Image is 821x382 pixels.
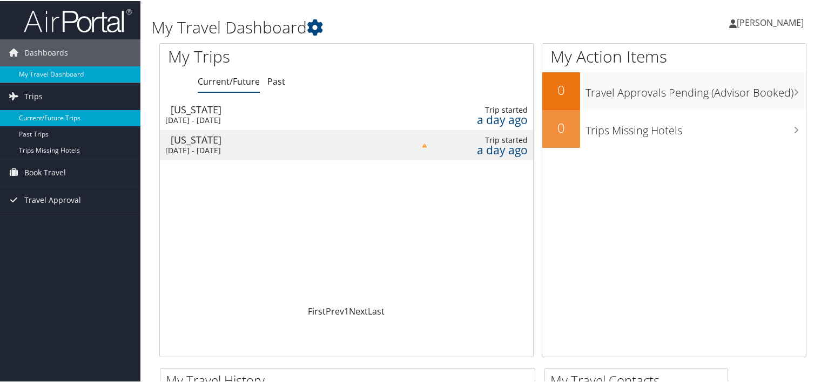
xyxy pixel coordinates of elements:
h1: My Trips [168,44,369,67]
h3: Trips Missing Hotels [586,117,806,137]
h3: Travel Approvals Pending (Advisor Booked) [586,79,806,99]
img: alert-flat-solid-caution.png [422,142,427,147]
span: Dashboards [24,38,68,65]
span: Trips [24,82,43,109]
div: [US_STATE] [171,134,402,144]
a: [PERSON_NAME] [729,5,815,38]
div: a day ago [438,144,528,154]
img: airportal-logo.png [24,7,132,32]
div: [US_STATE] [171,104,402,113]
h2: 0 [542,118,580,136]
div: a day ago [438,114,528,124]
div: Trip started [438,134,528,144]
a: 0Travel Approvals Pending (Advisor Booked) [542,71,806,109]
a: 0Trips Missing Hotels [542,109,806,147]
div: [DATE] - [DATE] [165,145,396,154]
a: 1 [344,304,349,316]
h2: 0 [542,80,580,98]
div: [DATE] - [DATE] [165,114,396,124]
h1: My Travel Dashboard [151,15,594,38]
span: Book Travel [24,158,66,185]
a: First [308,304,326,316]
a: Past [267,74,285,86]
a: Next [349,304,368,316]
a: Last [368,304,385,316]
div: Trip started [438,104,528,114]
span: [PERSON_NAME] [737,16,804,28]
a: Prev [326,304,344,316]
span: Travel Approval [24,186,81,213]
a: Current/Future [198,74,260,86]
h1: My Action Items [542,44,806,67]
